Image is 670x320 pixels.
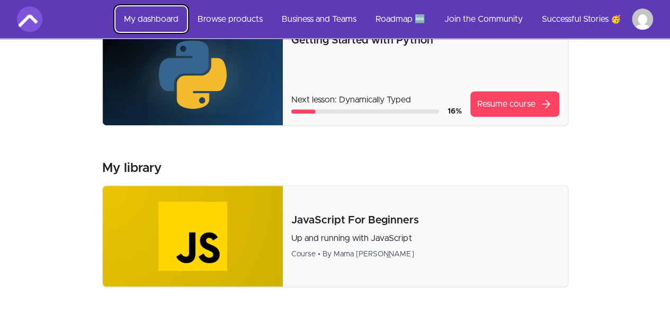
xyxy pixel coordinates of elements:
[189,6,271,32] a: Browse products
[291,249,559,260] div: Course • By Mama [PERSON_NAME]
[436,6,531,32] a: Join the Community
[17,6,42,32] img: Amigoscode logo
[533,6,630,32] a: Successful Stories 🥳
[470,91,559,117] a: Resume coursearrow_forward
[448,108,462,115] span: 16 %
[367,6,434,32] a: Roadmap 🆕
[115,6,653,32] nav: Main
[291,213,559,228] p: JavaScript For Beginners
[102,160,162,177] h3: My library
[103,24,283,125] img: Product image for Getting Started with Python
[291,232,559,245] p: Up and running with JavaScript
[632,8,653,30] img: Profile image for Farhan Ali
[115,6,187,32] a: My dashboard
[540,98,552,110] span: arrow_forward
[102,185,568,287] a: Product image for JavaScript For BeginnersJavaScript For BeginnersUp and running with JavaScriptC...
[291,33,559,48] p: Getting Started with Python
[103,186,283,287] img: Product image for JavaScript For Beginners
[291,109,439,114] div: Course progress
[273,6,365,32] a: Business and Teams
[291,93,461,106] p: Next lesson: Dynamically Typed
